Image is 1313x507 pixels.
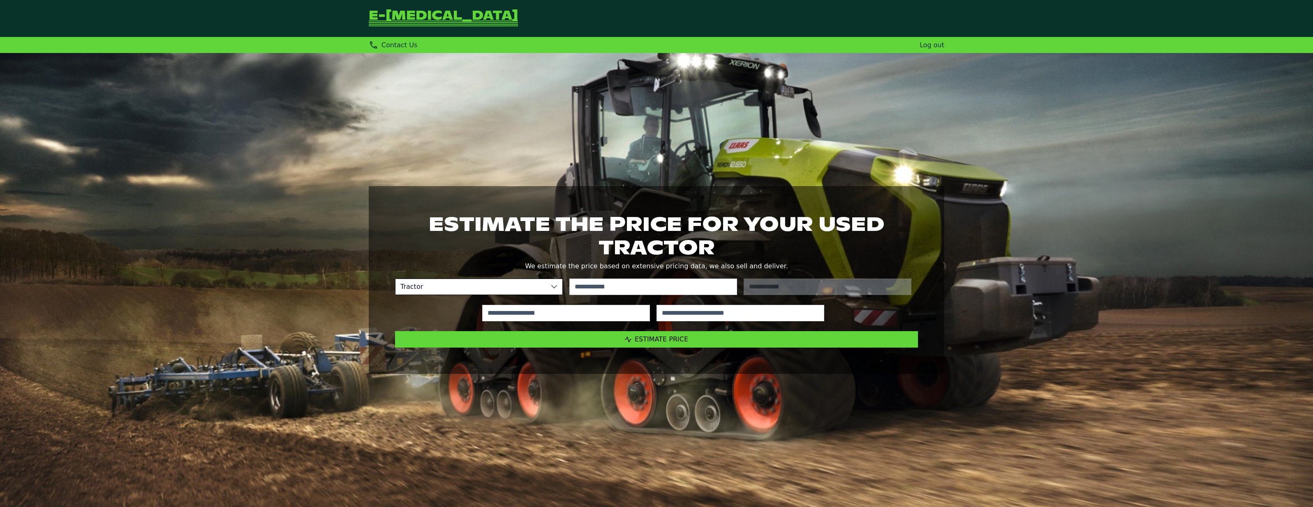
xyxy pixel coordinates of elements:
span: Estimate Price [635,335,688,343]
span: Tractor [395,279,546,295]
h1: Estimate the price for your used tractor [395,212,918,258]
a: Log out [920,41,944,49]
button: Estimate Price [395,331,918,348]
div: Contact Us [369,40,417,50]
span: Contact Us [381,41,417,49]
p: We estimate the price based on extensive pricing data, we also sell and deliver. [395,260,918,272]
a: Go Back to Homepage [369,10,518,27]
